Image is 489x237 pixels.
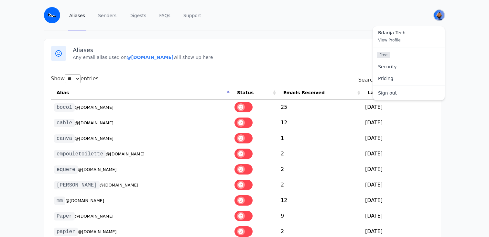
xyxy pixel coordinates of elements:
[106,152,145,156] small: @[DOMAIN_NAME]
[434,10,444,20] img: Bdarija Tech's Avatar
[54,103,75,112] code: boco1
[362,115,434,130] td: [DATE]
[277,130,362,146] td: 1
[54,150,106,158] code: empouletoilette
[126,55,173,60] b: @[DOMAIN_NAME]
[75,120,114,125] small: @[DOMAIN_NAME]
[73,54,434,61] p: Any email alias used on will show up here
[78,167,117,172] small: @[DOMAIN_NAME]
[277,193,362,208] td: 12
[362,130,434,146] td: [DATE]
[54,134,75,143] code: canva
[78,229,117,234] small: @[DOMAIN_NAME]
[54,181,100,189] code: [PERSON_NAME]
[277,99,362,115] td: 25
[100,183,138,187] small: @[DOMAIN_NAME]
[362,146,434,162] td: [DATE]
[377,52,390,58] span: Free
[362,208,434,224] td: [DATE]
[65,74,81,83] select: Showentries
[54,197,65,205] code: mm
[373,73,445,84] a: Pricing
[433,9,445,21] button: User menu
[44,7,60,23] img: Email Monster
[277,208,362,224] td: 9
[51,86,231,99] th: Alias: activate to sort column descending
[75,105,114,110] small: @[DOMAIN_NAME]
[362,86,434,99] th: Last Email: activate to sort column ascending
[277,115,362,130] td: 12
[75,214,114,219] small: @[DOMAIN_NAME]
[73,46,434,54] h3: Aliases
[277,146,362,162] td: 2
[362,193,434,208] td: [DATE]
[378,38,401,42] span: View Profile
[362,99,434,115] td: [DATE]
[277,162,362,177] td: 2
[378,30,440,36] span: Bdarija Tech
[277,86,362,99] th: Emails Received: activate to sort column ascending
[277,177,362,193] td: 2
[358,77,434,83] label: Search:
[373,87,445,99] a: Sign out
[54,119,75,127] code: cable
[51,75,99,82] label: Show entries
[54,165,78,174] code: equere
[54,228,78,236] code: papier
[362,162,434,177] td: [DATE]
[373,61,445,73] a: Security
[362,177,434,193] td: [DATE]
[75,136,114,141] small: @[DOMAIN_NAME]
[373,26,445,48] a: Bdarija Tech View Profile
[54,212,75,220] code: Paper
[65,198,104,203] small: @[DOMAIN_NAME]
[231,86,277,99] th: Status: activate to sort column ascending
